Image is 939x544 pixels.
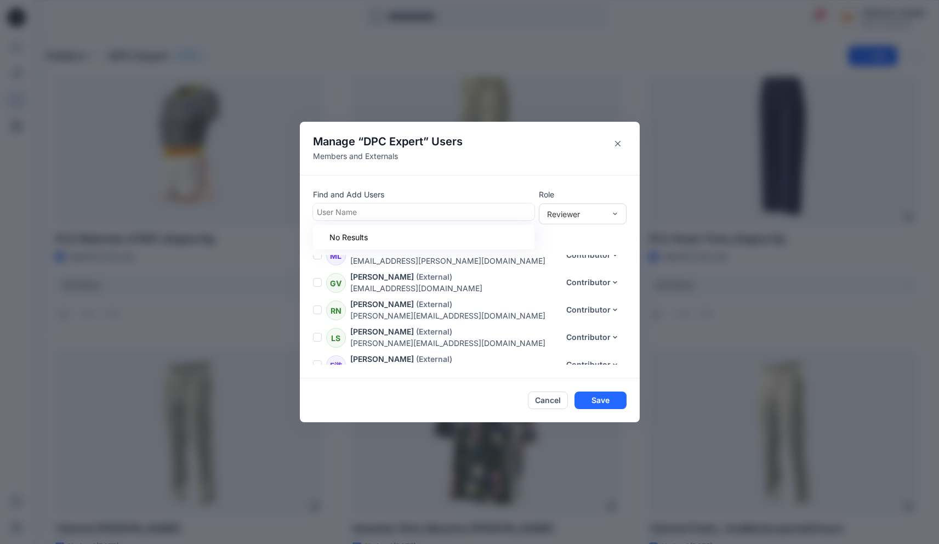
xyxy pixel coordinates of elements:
[609,135,627,152] button: Close
[559,356,627,373] button: Contributor
[350,298,414,310] p: [PERSON_NAME]
[528,392,568,409] button: Cancel
[416,353,452,365] p: (External)
[416,271,452,282] p: (External)
[350,326,414,337] p: [PERSON_NAME]
[574,392,627,409] button: Save
[350,255,559,267] p: [EMAIL_ADDRESS][PERSON_NAME][DOMAIN_NAME]
[416,298,452,310] p: (External)
[326,246,346,265] div: ML
[547,208,605,220] div: Reviewer
[559,274,627,291] button: Contributor
[326,273,346,293] div: GV
[416,326,452,337] p: (External)
[326,355,346,375] div: F游
[313,189,534,200] p: Find and Add Users
[326,328,346,348] div: LS
[350,271,414,282] p: [PERSON_NAME]
[313,135,463,148] h4: Manage “ ” Users
[539,189,627,200] p: Role
[313,227,374,247] div: No Results
[363,135,423,148] span: DPC Expert
[559,301,627,319] button: Contributor
[559,246,627,264] button: Contributor
[350,353,414,365] p: [PERSON_NAME]
[326,301,346,320] div: RN
[559,328,627,346] button: Contributor
[350,310,559,321] p: [PERSON_NAME][EMAIL_ADDRESS][DOMAIN_NAME]
[313,150,463,162] p: Members and Externals
[350,282,559,294] p: [EMAIL_ADDRESS][DOMAIN_NAME]
[350,337,559,349] p: [PERSON_NAME][EMAIL_ADDRESS][DOMAIN_NAME]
